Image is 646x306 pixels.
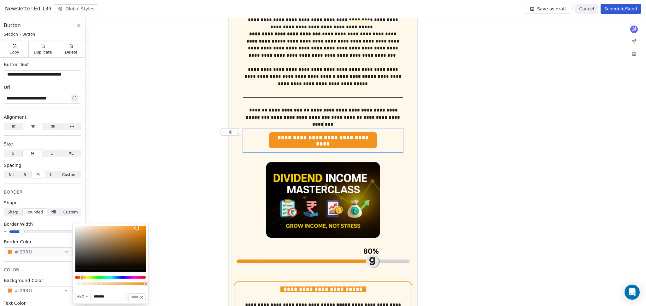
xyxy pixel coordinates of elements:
[4,267,81,273] div: COLOR
[62,172,77,178] span: Custom
[4,286,73,295] button: #f2931f
[69,150,73,156] span: XL
[5,5,51,13] span: Newsletter Ed 139
[9,50,19,55] span: Copy
[4,247,73,256] button: #f2931f
[65,50,78,55] span: Delete
[73,221,81,227] span: 1px
[4,114,26,120] span: Alignment
[4,141,13,147] span: Size
[4,239,32,245] span: Border Color
[526,4,570,14] button: Save as draft
[601,4,641,14] button: Schedule/Send
[75,226,146,269] div: Color
[625,285,640,300] div: Open Intercom Messenger
[4,200,18,206] span: Shape
[4,32,18,37] span: Section
[22,32,35,37] span: Button
[34,50,52,55] span: Duplicate
[4,162,21,168] span: Spacing
[8,209,19,215] span: Sharp
[575,4,598,14] button: Cancel
[50,209,56,215] span: Pill
[54,4,98,13] button: Global Styles
[9,172,14,178] span: Nil
[4,84,10,90] span: Url
[50,150,53,156] span: L
[24,172,26,178] span: S
[4,61,29,68] span: Button Text
[12,150,15,156] span: S
[4,221,33,227] span: Border Width
[75,282,146,285] div: Alpha
[75,293,91,301] button: HEX
[15,287,32,294] span: #f2931f
[63,209,78,215] span: Custom
[75,276,146,279] div: Hue
[50,172,52,178] span: L
[4,189,81,195] div: BORDER
[4,277,43,284] span: Background Color
[4,22,21,29] span: Button
[15,249,32,255] span: #f2931f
